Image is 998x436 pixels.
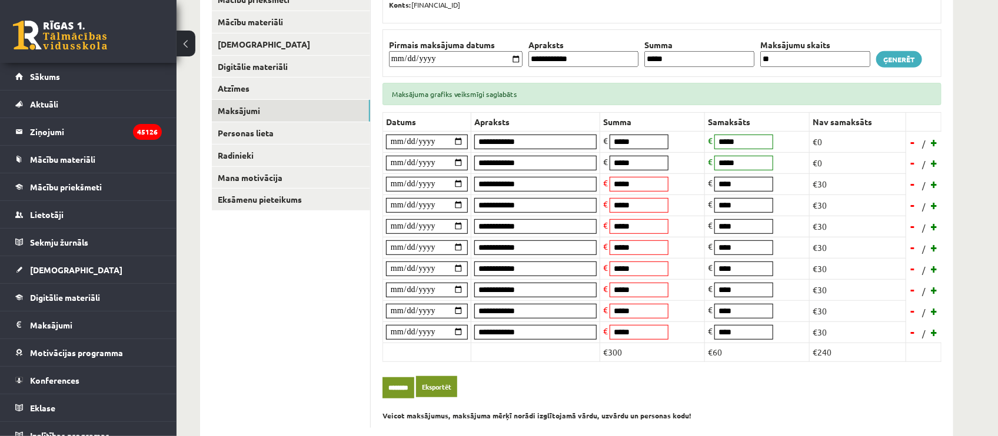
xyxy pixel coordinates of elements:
[603,283,608,294] span: €
[471,112,600,131] th: Apraksts
[30,99,58,109] span: Aktuāli
[30,292,100,303] span: Digitālie materiāli
[907,239,919,256] a: -
[212,167,370,189] a: Mana motivācija
[212,33,370,55] a: [DEMOGRAPHIC_DATA]
[525,39,641,51] th: Apraksts
[907,302,919,320] a: -
[30,237,88,247] span: Sekmju žurnāls
[907,260,919,277] a: -
[810,279,906,300] td: €30
[810,152,906,173] td: €0
[810,112,906,131] th: Nav samaksāts
[757,39,873,51] th: Maksājumu skaits
[15,367,162,394] a: Konferences
[810,216,906,237] td: €30
[810,131,906,152] td: €0
[212,11,370,33] a: Mācību materiāli
[30,311,162,338] legend: Maksājumi
[810,258,906,279] td: €30
[15,284,162,311] a: Digitālie materiāli
[416,376,457,398] a: Eksportēt
[15,90,162,118] a: Aktuāli
[133,124,162,140] i: 45126
[15,311,162,338] a: Maksājumi
[929,281,940,299] a: +
[603,177,608,188] span: €
[921,222,927,234] span: /
[921,327,927,340] span: /
[907,217,919,235] a: -
[382,411,691,420] b: Veicot maksājumus, maksājuma mērķī norādi izglītojamā vārdu, uzvārdu un personas kodu!
[921,285,927,297] span: /
[921,200,927,213] span: /
[810,300,906,321] td: €30
[386,39,525,51] th: Pirmais maksājuma datums
[603,262,608,273] span: €
[15,118,162,145] a: Ziņojumi45126
[30,71,60,82] span: Sākums
[30,403,55,413] span: Eklase
[603,304,608,315] span: €
[810,321,906,343] td: €30
[921,179,927,192] span: /
[15,256,162,283] a: [DEMOGRAPHIC_DATA]
[708,156,713,167] span: €
[603,326,608,336] span: €
[212,145,370,166] a: Radinieki
[30,264,122,275] span: [DEMOGRAPHIC_DATA]
[212,78,370,99] a: Atzīmes
[600,343,705,361] td: €300
[708,199,713,209] span: €
[708,262,713,273] span: €
[907,196,919,214] a: -
[708,241,713,251] span: €
[929,239,940,256] a: +
[212,56,370,78] a: Digitālie materiāli
[30,182,102,192] span: Mācību priekšmeti
[212,189,370,210] a: Eksāmenu pieteikums
[603,220,608,230] span: €
[708,220,713,230] span: €
[603,199,608,209] span: €
[907,154,919,172] a: -
[30,154,95,165] span: Mācību materiāli
[15,146,162,173] a: Mācību materiāli
[810,173,906,194] td: €30
[13,21,107,50] a: Rīgas 1. Tālmācības vidusskola
[15,63,162,90] a: Sākums
[921,306,927,318] span: /
[30,209,64,220] span: Lietotāji
[810,237,906,258] td: €30
[907,133,919,151] a: -
[603,156,608,167] span: €
[921,243,927,255] span: /
[603,241,608,251] span: €
[382,83,942,105] div: Maksājuma grafiks veiksmīgi saglabāts
[929,175,940,193] a: +
[921,137,927,150] span: /
[929,196,940,214] a: +
[708,304,713,315] span: €
[708,283,713,294] span: €
[30,118,162,145] legend: Ziņojumi
[641,39,757,51] th: Summa
[30,347,123,358] span: Motivācijas programma
[907,175,919,193] a: -
[929,260,940,277] a: +
[708,326,713,336] span: €
[921,264,927,276] span: /
[929,323,940,341] a: +
[383,112,471,131] th: Datums
[921,158,927,170] span: /
[929,133,940,151] a: +
[929,217,940,235] a: +
[876,51,922,68] a: Ģenerēt
[30,375,79,385] span: Konferences
[705,343,810,361] td: €60
[15,229,162,256] a: Sekmju žurnāls
[212,122,370,144] a: Personas lieta
[705,112,810,131] th: Samaksāts
[15,201,162,228] a: Lietotāji
[600,112,705,131] th: Summa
